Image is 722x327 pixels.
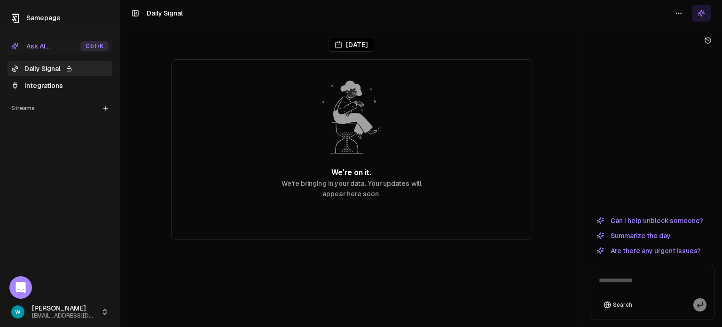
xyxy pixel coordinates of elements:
[32,312,97,319] span: [EMAIL_ADDRESS][DOMAIN_NAME]
[8,301,112,323] button: [PERSON_NAME][EMAIL_ADDRESS][DOMAIN_NAME]
[9,276,32,299] div: Open Intercom Messenger
[591,245,706,256] button: Are there any urgent issues?
[11,305,24,319] img: _image
[591,215,709,226] button: Can I help unblock someone?
[329,38,374,52] div: [DATE]
[8,101,112,116] div: Streams
[11,41,50,51] div: Ask AI...
[599,298,637,311] button: Search
[80,41,109,51] div: Ctrl +K
[32,304,97,313] span: [PERSON_NAME]
[591,230,676,241] button: Summarize the day
[8,78,112,93] a: Integrations
[8,39,112,54] button: Ask AI...Ctrl+K
[8,61,112,76] a: Daily Signal
[281,167,422,179] h2: We're on it.
[147,8,183,18] h1: Daily Signal
[281,179,422,199] p: We're bringing in your data. Your updates will appear here soon.
[26,14,61,22] span: Samepage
